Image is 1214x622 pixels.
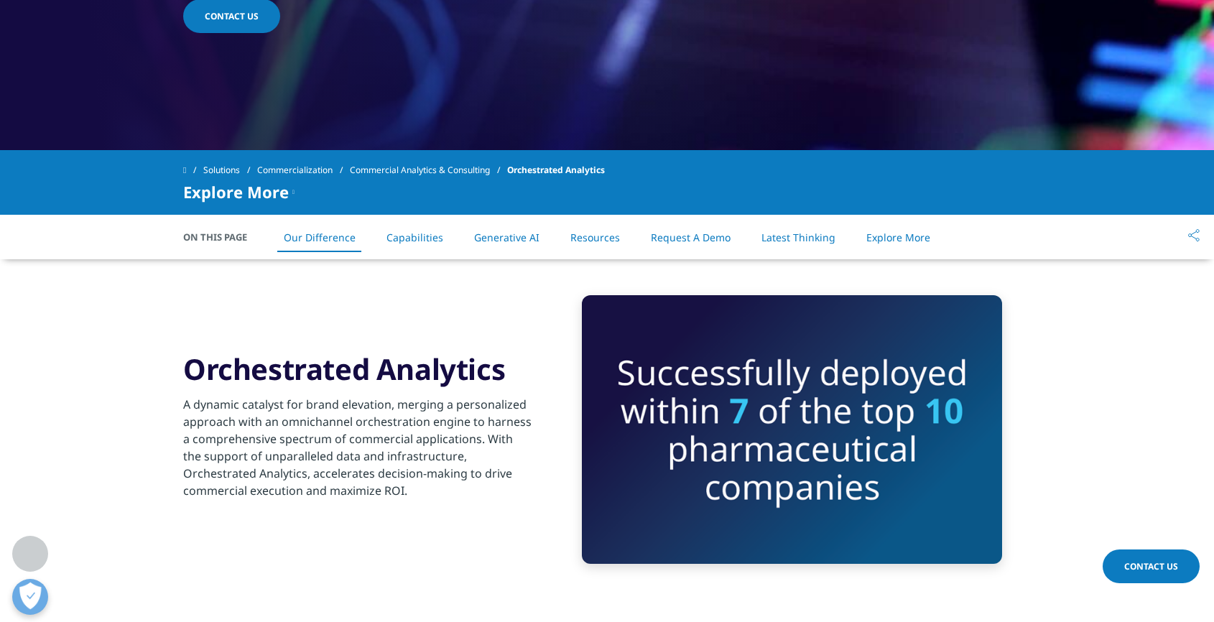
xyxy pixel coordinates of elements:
button: Open Preferences [12,579,48,615]
span: On This Page [183,230,262,244]
a: Commercialization [257,157,350,183]
p: A dynamic catalyst for brand elevation, merging a personalized approach with an omnichannel orche... [183,396,532,508]
a: Latest Thinking [761,231,835,244]
a: Contact Us [1103,549,1200,583]
h3: Orchestrated Analytics [183,351,532,387]
a: Request A Demo [651,231,731,244]
a: Commercial Analytics & Consulting [350,157,507,183]
span: Contact Us [1124,560,1178,572]
a: Generative AI [474,231,539,244]
a: Resources [570,231,620,244]
a: Solutions [203,157,257,183]
a: Explore More [866,231,930,244]
span: Explore More [183,183,289,200]
a: Capabilities [386,231,443,244]
span: CONTACT US [205,10,259,22]
a: Our Difference [284,231,356,244]
span: Orchestrated Analytics [507,157,605,183]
